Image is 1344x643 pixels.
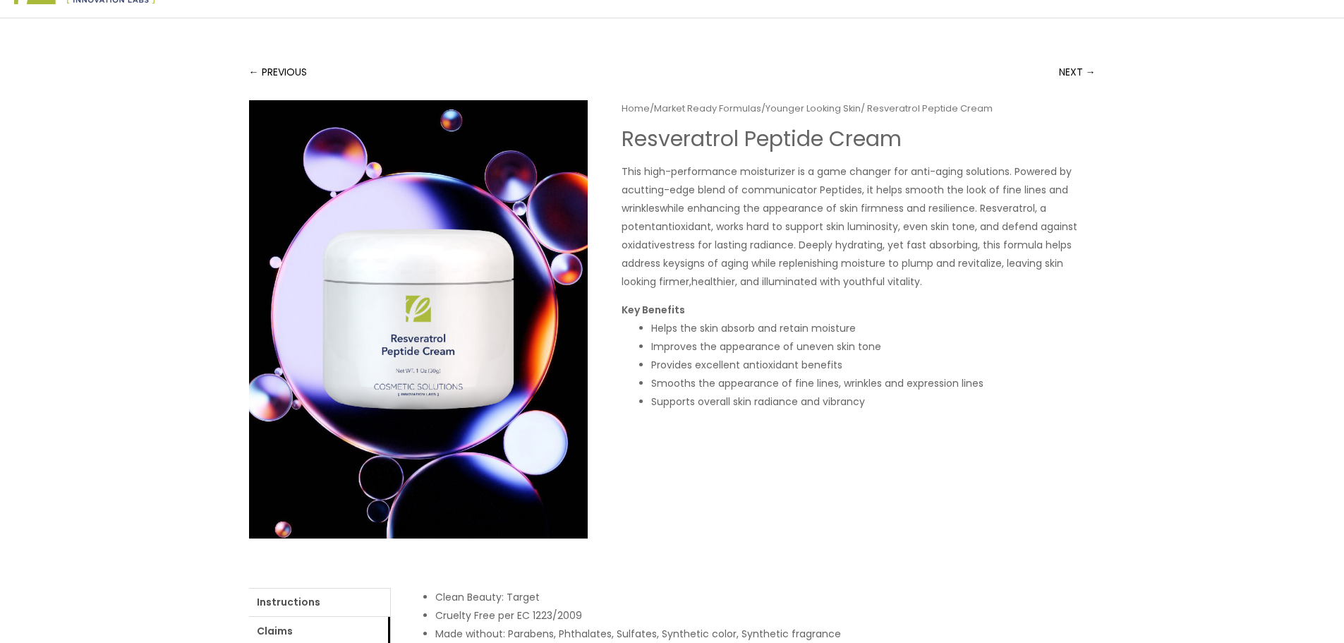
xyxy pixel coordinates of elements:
span: stress for lasting radiance. Deeply hydrating, yet fast absorbing, this formula helps address key [622,238,1072,270]
li: Helps the skin absorb and retain moisture [651,319,1096,337]
li: Clean Beauty: Target​ [435,588,1081,606]
a: Younger Looking Skin [765,102,861,115]
li: Smooths the appearance of fine lines, wrinkles and expression lines [651,374,1096,392]
a: NEXT → [1059,58,1096,86]
span: healthier, and illuminated with youthful vitality. [691,275,922,289]
h1: Resveratrol Peptide Cream [622,126,1096,152]
img: Resveratrol ​Peptide Cream [249,100,588,539]
li: Made without: Parabens, Phthalates, Sulfates, Synthetic color, Synthetic fragrance​ [435,625,1081,643]
li: Cruelty Free per EC 1223/2009 [435,606,1081,625]
li: Supports overall skin radiance and vibrancy [651,392,1096,411]
strong: Key Benefits [622,303,685,317]
span: signs of aging while replenishing moisture to plump and revitalize, leaving skin looking firmer, [622,256,1063,289]
span: while enhancing the appearance of skin firmness and resilience. Resveratrol, a potent [622,201,1046,234]
a: Market Ready Formulas [654,102,761,115]
li: Provides excellent antioxidant benefits [651,356,1096,374]
nav: Breadcrumb [622,100,1096,117]
a: ← PREVIOUS [249,58,307,86]
a: Instructions [249,588,390,616]
span: This high-performance moisturizer is a game changer for anti-aging solutions. Powered by a [622,164,1072,197]
a: Home [622,102,650,115]
span: antioxidant, works hard to support skin luminosity, even skin tone, and defend against oxidative [622,220,1077,252]
span: cutting-edge blend of communicator Peptides, it helps smooth the look of fine lines and wrinkles [622,183,1068,215]
li: Improves the appearance of uneven skin tone [651,337,1096,356]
